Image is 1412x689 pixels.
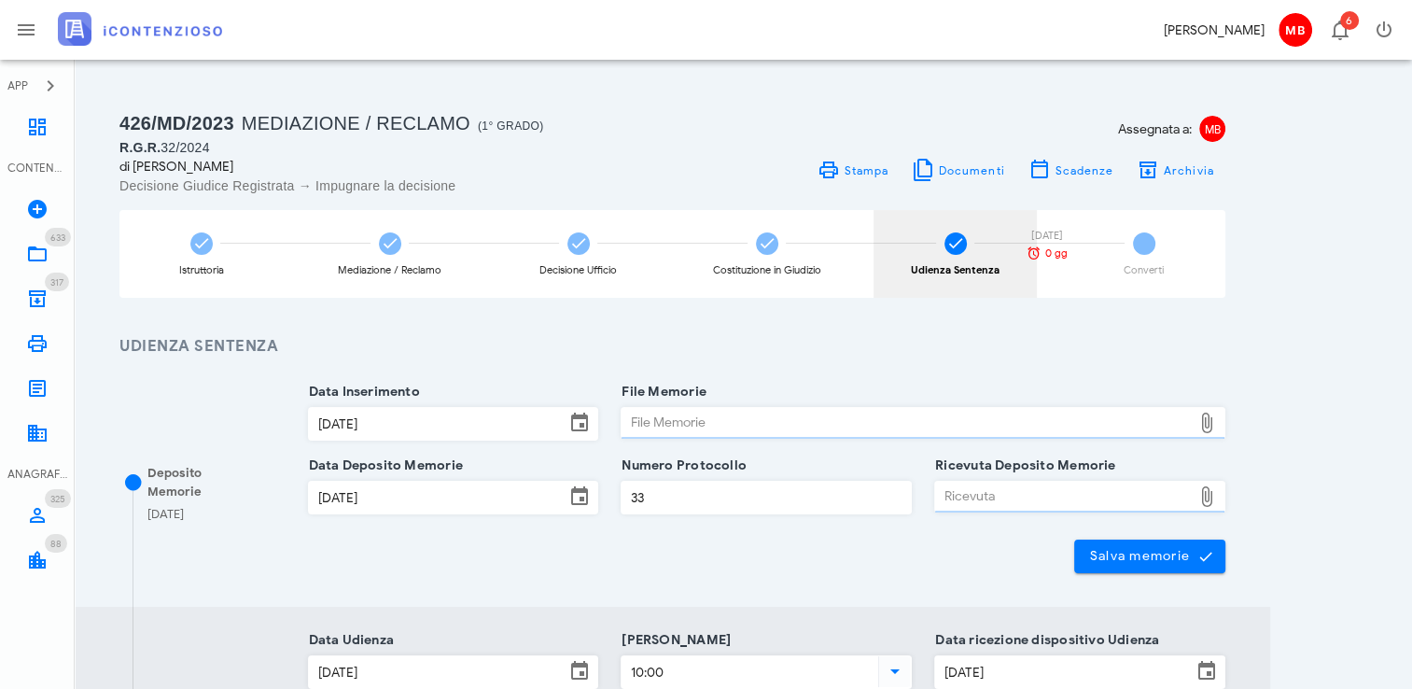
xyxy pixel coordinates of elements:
span: 633 [50,232,65,244]
span: MB [1279,13,1312,47]
span: Distintivo [45,489,71,508]
span: (1° Grado) [478,120,544,133]
div: CONTENZIOSO [7,160,67,176]
span: Scadenze [1054,163,1113,177]
span: MB [1199,116,1225,142]
div: Decisione Ufficio [539,265,617,275]
span: Distintivo [1340,11,1359,30]
div: di [PERSON_NAME] [119,157,662,176]
h3: Udienza Sentenza [119,335,1225,359]
span: Salva memorie [1089,548,1211,565]
div: File Memorie [622,408,1192,438]
span: R.G.R. [119,140,161,155]
button: MB [1272,7,1317,52]
span: Assegnata a: [1118,120,1192,139]
button: Archivia [1125,157,1225,183]
button: Scadenze [1016,157,1125,183]
span: Documenti [938,163,1005,177]
button: Salva memorie [1074,540,1226,573]
div: Ricevuta [935,482,1192,512]
label: Data ricezione dispositivo Udienza [930,631,1159,650]
label: Data Udienza [303,631,395,650]
span: Mediazione / Reclamo [242,113,470,134]
span: Archivia [1163,163,1214,177]
button: Distintivo [1317,7,1362,52]
span: 317 [50,276,63,288]
div: [DATE] [147,505,184,524]
span: Distintivo [45,534,67,553]
span: Stampa [843,163,888,177]
div: Converti [1124,265,1164,275]
div: Deposito Memorie [147,464,258,500]
input: Numero Protocollo [622,482,911,513]
img: logo-text-2x.png [58,12,222,46]
label: [PERSON_NAME] [616,631,731,650]
button: Documenti [900,157,1016,183]
label: Ricevuta Deposito Memorie [930,457,1115,475]
div: Costituzione in Giudizio [713,265,821,275]
span: 426/MD/2023 [119,113,234,134]
input: Ora Udienza [622,656,874,688]
span: 6 [1133,232,1155,255]
div: Udienza Sentenza [911,265,1000,275]
div: 32/2024 [119,138,662,157]
span: Distintivo [45,273,69,291]
label: Data Inserimento [303,383,420,401]
div: Decisione Giudice Registrata → Impugnare la decisione [119,176,662,195]
span: 0 gg [1045,248,1068,259]
span: Distintivo [45,228,71,246]
label: Data Deposito Memorie [303,457,463,475]
span: 88 [50,538,62,550]
div: Istruttoria [179,265,224,275]
div: ANAGRAFICA [7,466,67,483]
a: Stampa [805,157,900,183]
div: [DATE] [1014,231,1080,241]
span: 325 [50,493,65,505]
label: File Memorie [616,383,706,401]
div: [PERSON_NAME] [1164,21,1265,40]
div: Mediazione / Reclamo [338,265,441,275]
label: Numero Protocollo [616,457,747,475]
